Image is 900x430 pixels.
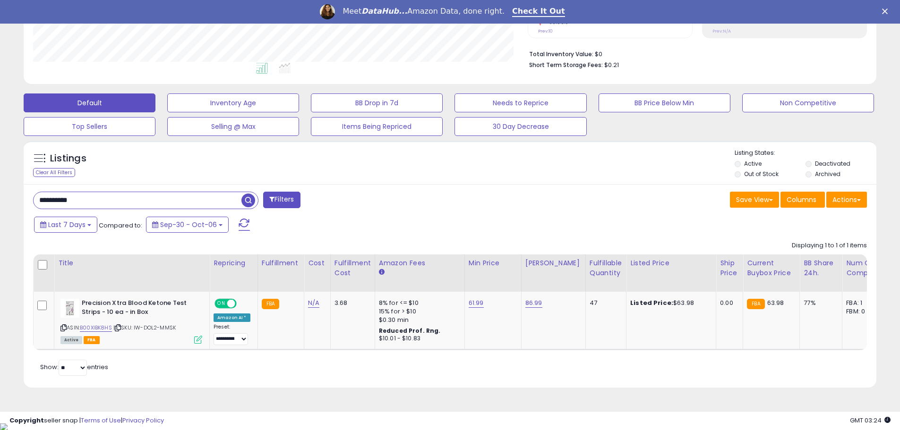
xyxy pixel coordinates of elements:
[58,258,206,268] div: Title
[630,299,709,307] div: $63.98
[160,220,217,229] span: Sep-30 - Oct-06
[33,168,75,177] div: Clear All Filters
[804,299,835,307] div: 77%
[630,258,712,268] div: Listed Price
[744,170,779,178] label: Out of Stock
[81,416,121,425] a: Terms of Use
[379,299,457,307] div: 8% for <= $10
[720,299,736,307] div: 0.00
[529,61,603,69] b: Short Term Storage Fees:
[167,117,299,136] button: Selling @ Max
[604,60,619,69] span: $0.21
[747,258,796,278] div: Current Buybox Price
[712,28,731,34] small: Prev: N/A
[214,313,250,322] div: Amazon AI *
[720,258,739,278] div: Ship Price
[82,299,197,319] b: Precision Xtra Blood Ketone Test Strips - 10 ea - in Box
[214,258,254,268] div: Repricing
[804,258,838,278] div: BB Share 24h.
[361,7,407,16] i: DataHub...
[24,93,155,112] button: Default
[60,299,202,343] div: ASIN:
[60,336,82,344] span: All listings currently available for purchase on Amazon
[262,258,300,268] div: Fulfillment
[735,149,876,158] p: Listing States:
[512,7,565,17] a: Check It Out
[744,160,762,168] label: Active
[469,298,484,308] a: 61.99
[84,336,100,344] span: FBA
[343,7,505,16] div: Meet Amazon Data, done right.
[529,48,860,59] li: $0
[525,298,542,308] a: 86.99
[50,152,86,165] h5: Listings
[334,299,368,307] div: 3.68
[846,299,877,307] div: FBA: 1
[146,217,229,233] button: Sep-30 - Oct-06
[590,299,619,307] div: 47
[747,299,764,309] small: FBA
[80,324,112,332] a: B00XIBK8HS
[113,324,176,331] span: | SKU: IW-DOL2-MMSK
[9,416,44,425] strong: Copyright
[262,299,279,309] small: FBA
[815,160,850,168] label: Deactivated
[469,258,517,268] div: Min Price
[308,258,326,268] div: Cost
[590,258,622,278] div: Fulfillable Quantity
[529,50,593,58] b: Total Inventory Value:
[379,327,441,335] b: Reduced Prof. Rng.
[215,300,227,308] span: ON
[9,416,164,425] div: seller snap | |
[454,93,586,112] button: Needs to Reprice
[99,221,142,230] span: Compared to:
[525,258,582,268] div: [PERSON_NAME]
[311,93,443,112] button: BB Drop in 7d
[846,258,881,278] div: Num of Comp.
[379,307,457,316] div: 15% for > $10
[730,192,779,208] button: Save View
[308,298,319,308] a: N/A
[882,8,891,14] div: Close
[320,4,335,19] img: Profile image for Georgie
[538,28,553,34] small: Prev: 10
[826,192,867,208] button: Actions
[454,117,586,136] button: 30 Day Decrease
[815,170,840,178] label: Archived
[792,241,867,250] div: Displaying 1 to 1 of 1 items
[846,307,877,316] div: FBM: 0
[334,258,371,278] div: Fulfillment Cost
[235,300,250,308] span: OFF
[379,268,385,277] small: Amazon Fees.
[767,298,784,307] span: 63.98
[24,117,155,136] button: Top Sellers
[122,416,164,425] a: Privacy Policy
[167,93,299,112] button: Inventory Age
[60,299,79,318] img: 31alwglabbL._SL40_.jpg
[379,316,457,324] div: $0.30 min
[379,335,457,343] div: $10.01 - $10.83
[850,416,891,425] span: 2025-10-14 03:24 GMT
[787,195,816,204] span: Columns
[630,298,673,307] b: Listed Price:
[379,258,461,268] div: Amazon Fees
[311,117,443,136] button: Items Being Repriced
[214,324,250,345] div: Preset:
[542,19,568,26] small: -90.00%
[742,93,874,112] button: Non Competitive
[48,220,86,229] span: Last 7 Days
[780,192,825,208] button: Columns
[599,93,730,112] button: BB Price Below Min
[263,192,300,208] button: Filters
[34,217,97,233] button: Last 7 Days
[40,363,108,371] span: Show: entries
